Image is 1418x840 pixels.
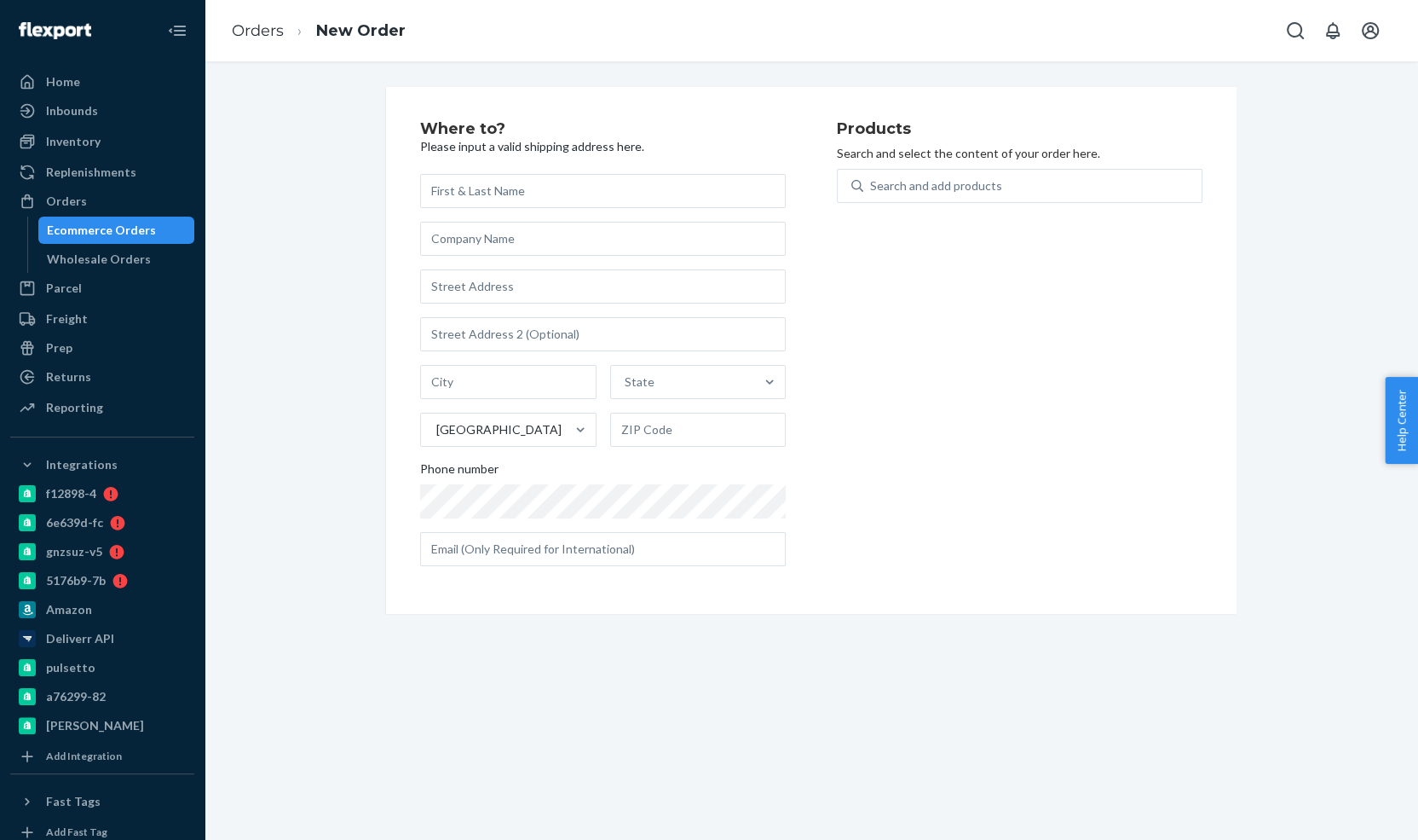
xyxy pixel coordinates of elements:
[10,275,194,302] a: Parcel
[10,654,194,681] a: pulsetto
[610,413,787,447] input: ZIP Code
[46,688,106,705] div: a76299-82
[10,538,194,565] a: gnzsuz-v5
[420,532,786,566] input: Email (Only Required for International)
[160,14,194,48] button: Close Navigation
[46,825,107,839] div: Add Fast Tag
[420,365,597,399] input: City
[46,133,101,150] div: Inventory
[46,630,114,647] div: Deliverr API
[46,485,96,502] div: f12898-4
[46,572,106,589] div: 5176b9-7b
[10,128,194,155] a: Inventory
[46,73,80,90] div: Home
[46,368,91,385] div: Returns
[47,251,151,268] div: Wholesale Orders
[38,246,195,273] a: Wholesale Orders
[46,793,101,810] div: Fast Tags
[10,394,194,421] a: Reporting
[10,712,194,739] a: [PERSON_NAME]
[10,625,194,652] a: Deliverr API
[232,21,284,40] a: Orders
[870,177,1002,194] div: Search and add products
[46,280,82,297] div: Parcel
[10,451,194,478] button: Integrations
[10,97,194,125] a: Inbounds
[46,399,103,416] div: Reporting
[10,788,194,815] button: Fast Tags
[46,717,144,734] div: [PERSON_NAME]
[46,514,103,531] div: 6e639d-fc
[837,145,1202,162] p: Search and select the content of your order here.
[10,305,194,333] a: Freight
[46,601,92,618] div: Amazon
[420,121,786,138] h2: Where to?
[19,22,91,39] img: Flexport logo
[435,421,436,438] input: [GEOGRAPHIC_DATA]
[38,217,195,244] a: Ecommerce Orders
[10,363,194,391] a: Returns
[420,138,786,155] p: Please input a valid shipping address here.
[46,193,87,210] div: Orders
[1385,377,1418,464] button: Help Center
[10,683,194,710] a: a76299-82
[1316,14,1350,48] button: Open notifications
[10,596,194,623] a: Amazon
[10,68,194,96] a: Home
[837,121,1202,138] h2: Products
[420,461,499,484] span: Phone number
[10,188,194,215] a: Orders
[10,159,194,186] a: Replenishments
[1353,14,1387,48] button: Open account menu
[10,746,194,767] a: Add Integration
[47,222,156,239] div: Ecommerce Orders
[10,509,194,536] a: 6e639d-fc
[46,749,122,763] div: Add Integration
[625,374,654,391] div: State
[420,269,786,304] input: Street Address
[46,543,102,560] div: gnzsuz-v5
[46,102,98,119] div: Inbounds
[10,334,194,362] a: Prep
[316,21,406,40] a: New Order
[420,174,786,208] input: First & Last Name
[10,567,194,594] a: 5176b9-7b
[10,480,194,507] a: f12898-4
[46,164,136,181] div: Replenishments
[420,222,786,256] input: Company Name
[218,6,419,56] ol: breadcrumbs
[420,317,786,351] input: Street Address 2 (Optional)
[1278,14,1312,48] button: Open Search Box
[46,339,72,356] div: Prep
[46,659,95,676] div: pulsetto
[436,421,562,438] div: [GEOGRAPHIC_DATA]
[46,310,88,327] div: Freight
[46,456,118,473] div: Integrations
